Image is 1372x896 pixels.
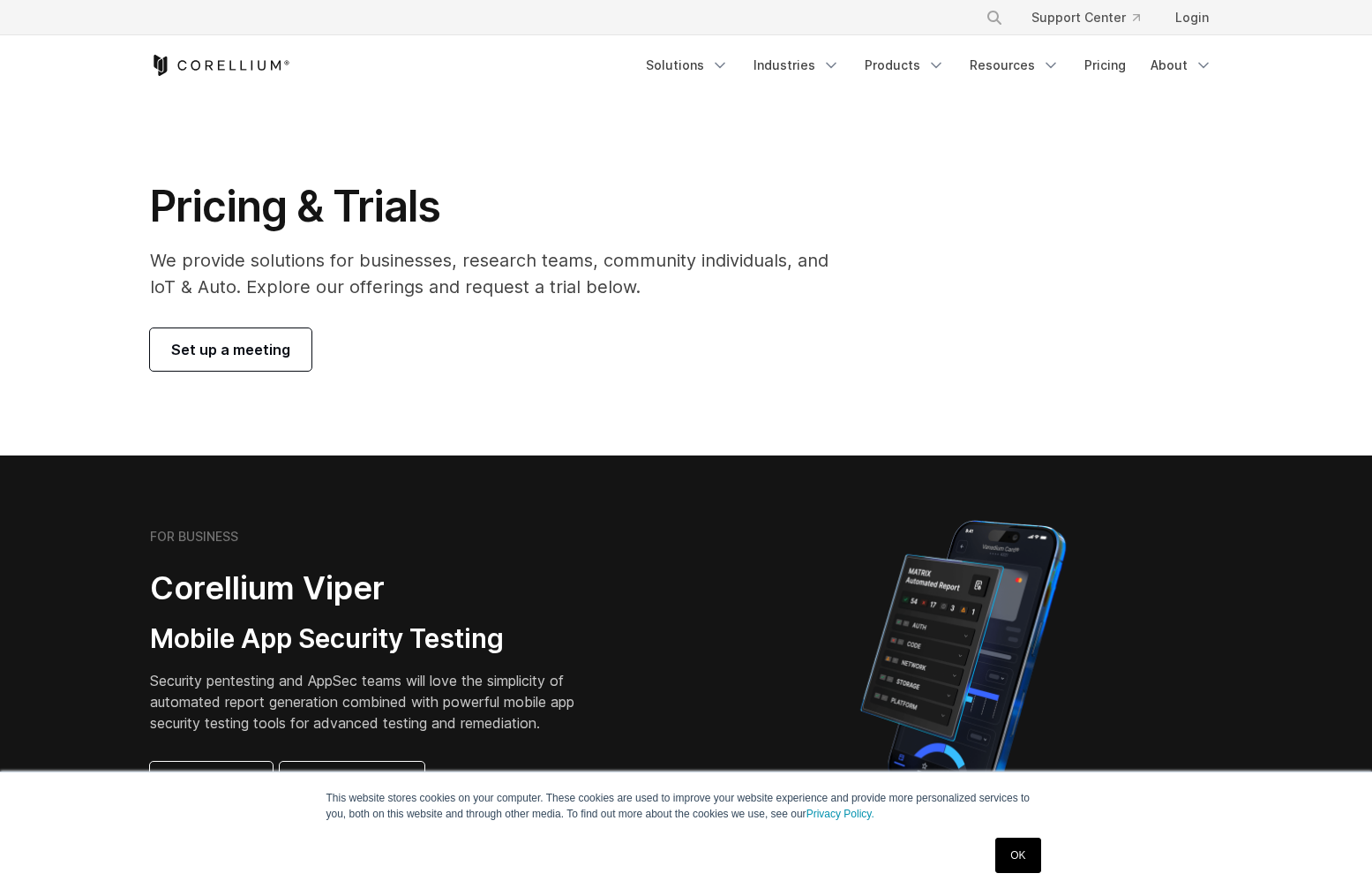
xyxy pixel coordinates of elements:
a: Support Center [1017,2,1154,34]
h1: Pricing & Trials [150,180,853,233]
p: This website stores cookies on your computer. These cookies are used to improve your website expe... [326,790,1046,822]
a: Learn more [150,762,273,804]
div: Navigation Menu [964,2,1223,34]
div: Navigation Menu [635,49,1223,81]
a: About [1140,49,1223,81]
button: Search [978,2,1010,34]
a: Privacy Policy. [806,808,874,820]
h3: Mobile App Security Testing [150,622,602,656]
a: Corellium Home [150,55,290,76]
a: Login [1161,2,1223,34]
a: Request a trial [280,762,424,804]
a: Resources [959,49,1070,81]
a: Pricing [1074,49,1136,81]
p: We provide solutions for businesses, research teams, community individuals, and IoT & Auto. Explo... [150,247,853,300]
a: Set up a meeting [150,328,311,371]
h6: FOR BUSINESS [150,529,238,545]
p: Security pentesting and AppSec teams will love the simplicity of automated report generation comb... [150,670,602,734]
a: Solutions [635,49,739,81]
span: Set up a meeting [171,339,290,360]
a: Products [854,49,956,81]
a: OK [995,838,1040,873]
img: Corellium MATRIX automated report on iPhone showing app vulnerability test results across securit... [830,512,1096,821]
a: Industries [743,49,851,81]
h2: Corellium Viper [150,568,602,608]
